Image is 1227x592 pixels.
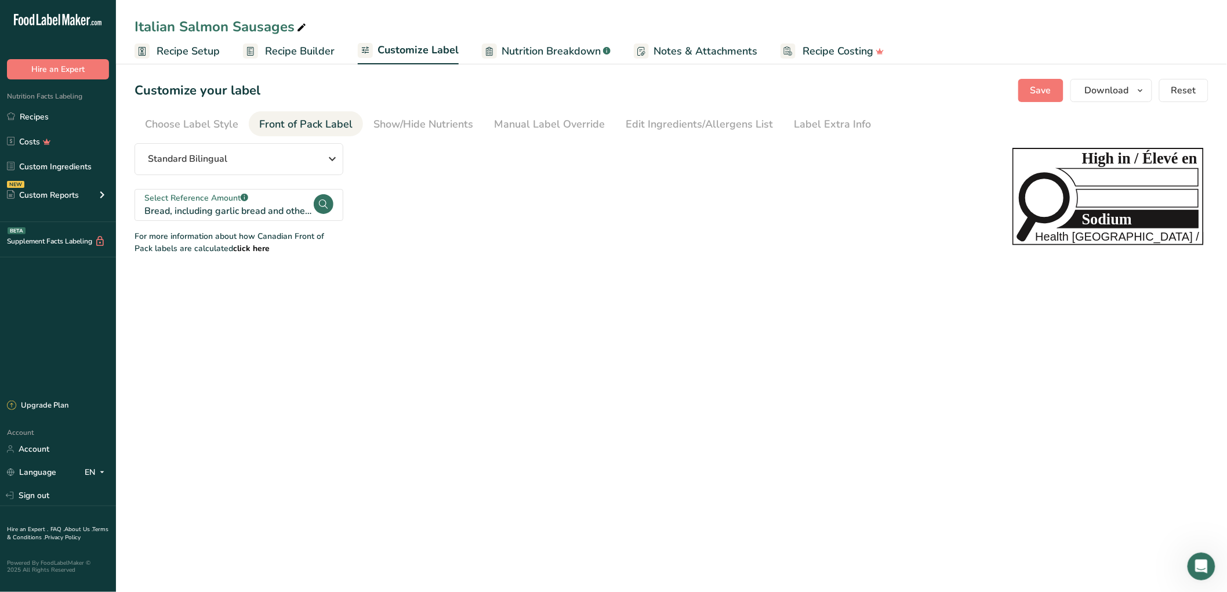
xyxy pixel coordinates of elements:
div: Hi [PERSON_NAME]. [123,114,223,140]
a: Recipe Setup [135,38,220,64]
div: Upgrade Plan [7,400,68,412]
div: Rate your conversation [21,340,159,354]
tspan: Sodium [1082,211,1132,228]
div: Italian Salmon Sausages [135,16,308,37]
div: Edit Ingredients/Allergens List [626,117,773,132]
a: Customize Label [358,37,459,65]
div: Hello [PERSON_NAME]!I hope my message finds you well!Sureif the full standard format cannot reaso... [9,213,190,318]
button: Standard Bilingual [135,143,343,175]
a: Language [7,462,56,482]
span: Customize Label [377,42,459,58]
div: Rachelle says… [9,213,223,328]
a: About Us . [64,525,92,533]
div: Powered By FoodLabelMaker © 2025 All Rights Reserved [7,560,109,573]
b: if the full standard format cannot reasonably fit [19,244,157,265]
span: OK [82,362,99,378]
div: Sorry, [DATE] we were very busy. The name of the recipe is PB Seasoning (Maple Salmon Sausages). ... [51,148,213,182]
a: Hire an Expert . [7,525,48,533]
button: Download [1070,79,1152,102]
div: [DATE] [9,198,223,213]
span: Recipe Setup [157,43,220,59]
a: FAQ . [50,525,64,533]
a: Terms & Conditions . [7,525,108,542]
p: The team can also help [56,14,144,26]
span: Nutrition Breakdown [502,43,601,59]
h1: Customize your label [135,81,260,100]
span: Bad [53,359,74,380]
div: Select Reference Amount [144,192,313,204]
div: For more information about how Canadian Front of Pack labels are calculated [135,230,343,255]
span: Recipe Costing [803,43,873,59]
div: Manual Label Override [494,117,605,132]
span: Notes & Attachments [654,43,757,59]
div: [DATE] [9,99,223,114]
div: Rachelle says… [9,41,223,99]
span: Amazing [137,362,153,378]
span: Save [1030,83,1051,97]
div: Front of Pack Label [259,117,353,132]
span: Download [1085,83,1129,97]
button: Save [1018,79,1063,102]
div: NEW [7,181,24,188]
div: Show/Hide Nutrients [373,117,473,132]
div: Hello [PERSON_NAME]! I hope my message finds you well! Sure you can use the linear FDA format. Pl... [19,220,181,311]
span: Reset [1171,83,1196,97]
div: Hi [PERSON_NAME]. [132,121,213,133]
a: Notes & Attachments [634,38,757,64]
a: Recipe Builder [243,38,335,64]
tspan: High in / Élevé en [1082,150,1197,167]
a: click here [233,243,270,254]
div: In order to assist you better, may I kindly ask you to share your recipe name with me? [9,41,190,89]
div: Close [204,5,224,26]
div: Bread, including garlic bread and other bread with add-ins, such as raisins, olives and cheese, b... [144,204,313,218]
div: BETA [8,227,26,234]
button: go back [8,5,30,27]
div: Ana says… [9,114,223,141]
button: Hire an Expert [7,59,109,79]
span: Standard Bilingual [148,152,227,166]
span: Terrible [28,362,44,378]
iframe: Intercom live chat [1188,553,1215,580]
div: Choose Label Style [145,117,238,132]
div: Sorry, [DATE] we were very busy. The name of the recipe is PB Seasoning (Maple Salmon Sausages). ... [42,141,223,189]
div: In order to assist you better, may I kindly ask you to share your recipe name with me? [19,48,181,82]
div: Custom Reports [7,189,79,201]
span: Great [110,362,126,378]
a: Recipe Costing [781,38,884,64]
h1: LIA [56,6,71,14]
div: Label Extra Info [794,117,871,132]
div: EN [85,466,109,480]
a: Nutrition Breakdown [482,38,611,64]
div: Ana says… [9,141,223,198]
img: Profile image for LIA [33,6,52,25]
div: LIA says… [9,328,223,441]
a: Privacy Policy [45,533,81,542]
span: Recipe Builder [265,43,335,59]
button: Home [181,5,204,27]
button: Reset [1159,79,1208,102]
